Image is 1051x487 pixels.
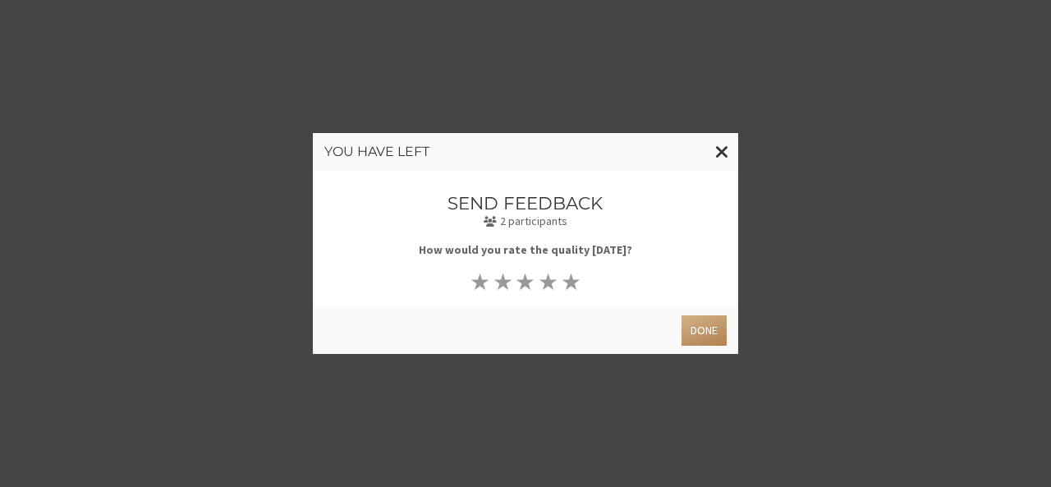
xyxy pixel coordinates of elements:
button: Close modal [706,133,738,171]
b: How would you rate the quality [DATE]? [419,242,632,257]
button: ★ [491,270,514,293]
button: ★ [537,270,560,293]
button: ★ [514,270,537,293]
h3: Send feedback [369,194,683,213]
button: ★ [560,270,583,293]
h3: You have left [324,145,727,159]
button: ★ [469,270,492,293]
button: Done [682,315,727,346]
p: 2 participants [369,213,683,230]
